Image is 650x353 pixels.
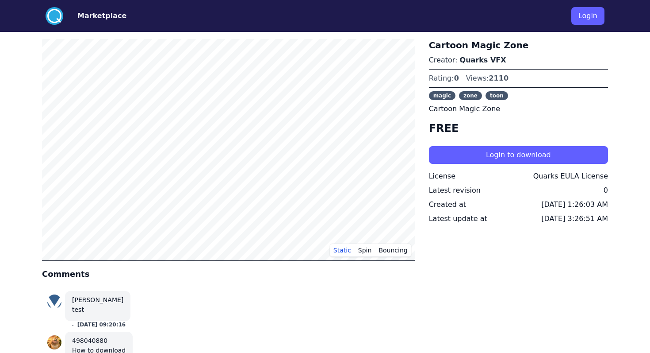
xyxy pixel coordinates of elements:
p: Cartoon Magic Zone [429,104,608,114]
small: . [72,322,74,328]
span: 0 [454,74,459,82]
div: [DATE] 3:26:51 AM [541,213,608,224]
div: Latest update at [429,213,487,224]
a: Marketplace [63,11,126,21]
button: Static [330,244,355,257]
a: Quarks VFX [460,56,506,64]
h3: Cartoon Magic Zone [429,39,608,51]
div: Latest revision [429,185,481,196]
button: Login [571,7,604,25]
div: Views: [466,73,509,84]
button: Login to download [429,146,608,164]
span: magic [429,91,455,100]
button: Bouncing [375,244,411,257]
span: 2110 [489,74,509,82]
button: Spin [355,244,375,257]
button: [DATE] 09:20:16 [77,321,126,328]
h4: FREE [429,121,608,136]
div: test [72,305,123,314]
span: zone [459,91,482,100]
h4: Comments [42,268,415,280]
a: Login [571,4,604,28]
div: 0 [604,185,608,196]
img: profile [47,335,61,349]
a: Login to download [429,151,608,159]
button: Marketplace [77,11,126,21]
div: [DATE] 1:26:03 AM [541,199,608,210]
p: Creator: [429,55,608,66]
div: Rating: [429,73,459,84]
div: Quarks EULA License [533,171,608,182]
div: License [429,171,455,182]
a: [PERSON_NAME] [72,296,123,303]
span: toon [486,91,508,100]
div: Created at [429,199,466,210]
img: profile [47,295,61,309]
a: 498040880 [72,337,107,344]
